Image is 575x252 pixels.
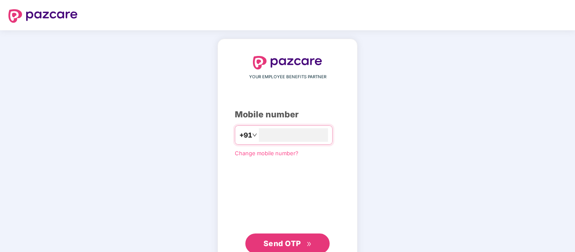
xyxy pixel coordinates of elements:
[8,9,78,23] img: logo
[253,56,322,69] img: logo
[235,108,340,121] div: Mobile number
[252,133,257,138] span: down
[235,150,298,157] a: Change mobile number?
[263,239,301,248] span: Send OTP
[249,74,326,80] span: YOUR EMPLOYEE BENEFITS PARTNER
[239,130,252,141] span: +91
[306,241,312,247] span: double-right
